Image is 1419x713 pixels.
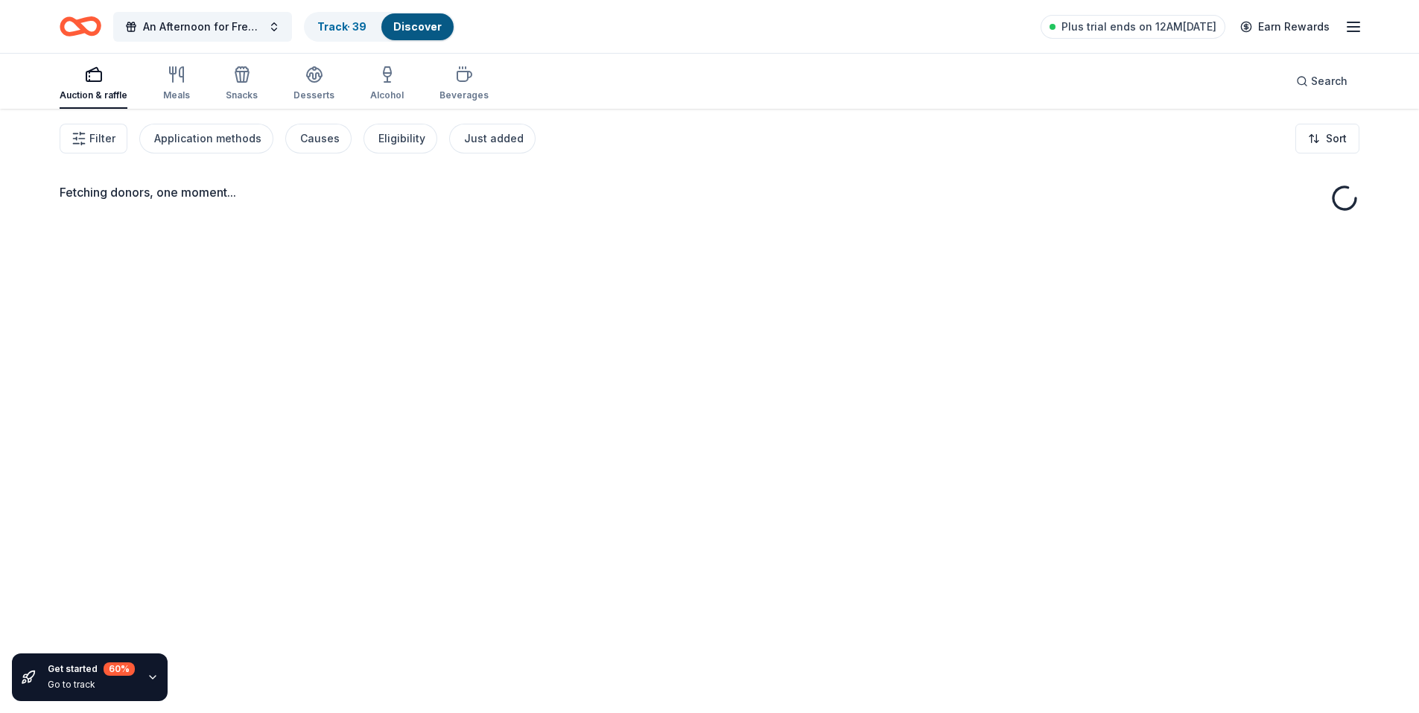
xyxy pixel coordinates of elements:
[139,124,273,153] button: Application methods
[48,662,135,676] div: Get started
[226,89,258,101] div: Snacks
[60,60,127,109] button: Auction & raffle
[439,89,489,101] div: Beverages
[1295,124,1359,153] button: Sort
[378,130,425,148] div: Eligibility
[163,89,190,101] div: Meals
[317,20,366,33] a: Track· 39
[449,124,536,153] button: Just added
[304,12,455,42] button: Track· 39Discover
[293,89,334,101] div: Desserts
[364,124,437,153] button: Eligibility
[60,124,127,153] button: Filter
[154,130,261,148] div: Application methods
[104,662,135,676] div: 60 %
[1284,66,1359,96] button: Search
[143,18,262,36] span: An Afternoon for Freedom: Celebrating 20 years of Impact
[163,60,190,109] button: Meals
[1041,15,1225,39] a: Plus trial ends on 12AM[DATE]
[300,130,340,148] div: Causes
[226,60,258,109] button: Snacks
[89,130,115,148] span: Filter
[60,89,127,101] div: Auction & raffle
[393,20,442,33] a: Discover
[293,60,334,109] button: Desserts
[48,679,135,691] div: Go to track
[1231,13,1339,40] a: Earn Rewards
[1326,130,1347,148] span: Sort
[1061,18,1216,36] span: Plus trial ends on 12AM[DATE]
[370,89,404,101] div: Alcohol
[439,60,489,109] button: Beverages
[464,130,524,148] div: Just added
[60,9,101,44] a: Home
[1311,72,1347,90] span: Search
[113,12,292,42] button: An Afternoon for Freedom: Celebrating 20 years of Impact
[370,60,404,109] button: Alcohol
[285,124,352,153] button: Causes
[60,183,1359,201] div: Fetching donors, one moment...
